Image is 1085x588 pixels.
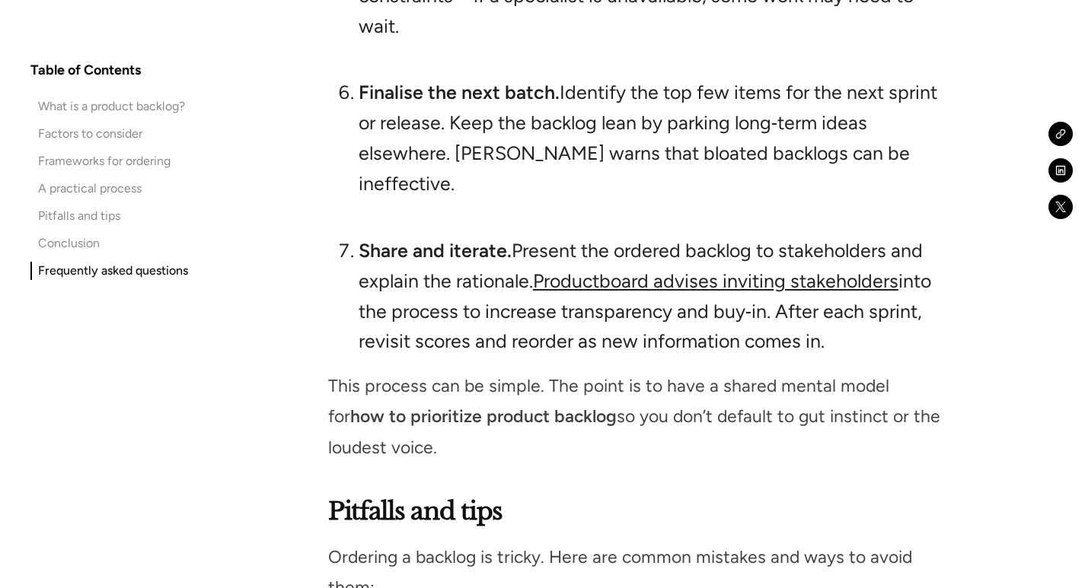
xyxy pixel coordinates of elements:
strong: how to prioritize product backlog [350,405,617,427]
div: Conclusion [38,234,100,253]
div: Pitfalls and tips [38,207,120,225]
li: Present the ordered backlog to stakeholders and explain the rationale. into the process to increa... [359,236,948,358]
a: Frameworks for ordering [30,152,188,170]
div: Frequently asked questions [38,262,188,280]
a: Factors to consider [30,125,188,143]
li: Identify the top few items for the next sprint or release. Keep the backlog lean by parking long‑... [359,78,948,229]
a: Conclusion [30,234,188,253]
a: Frequently asked questions [30,262,188,280]
div: What is a product backlog? [38,97,185,116]
a: Productboard advises inviting stakeholders [533,269,898,292]
h4: Table of Contents [30,61,141,79]
a: What is a product backlog? [30,97,188,116]
strong: Finalise the next batch. [359,81,560,103]
p: This process can be simple. The point is to have a shared mental model for so you don’t default t... [328,370,948,462]
a: A practical process [30,180,188,198]
div: Factors to consider [38,125,142,143]
a: Pitfalls and tips [30,207,188,225]
strong: Pitfalls and tips [328,496,503,526]
div: Frameworks for ordering [38,152,171,170]
strong: Share and iterate. [359,239,512,262]
div: A practical process [38,180,142,198]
